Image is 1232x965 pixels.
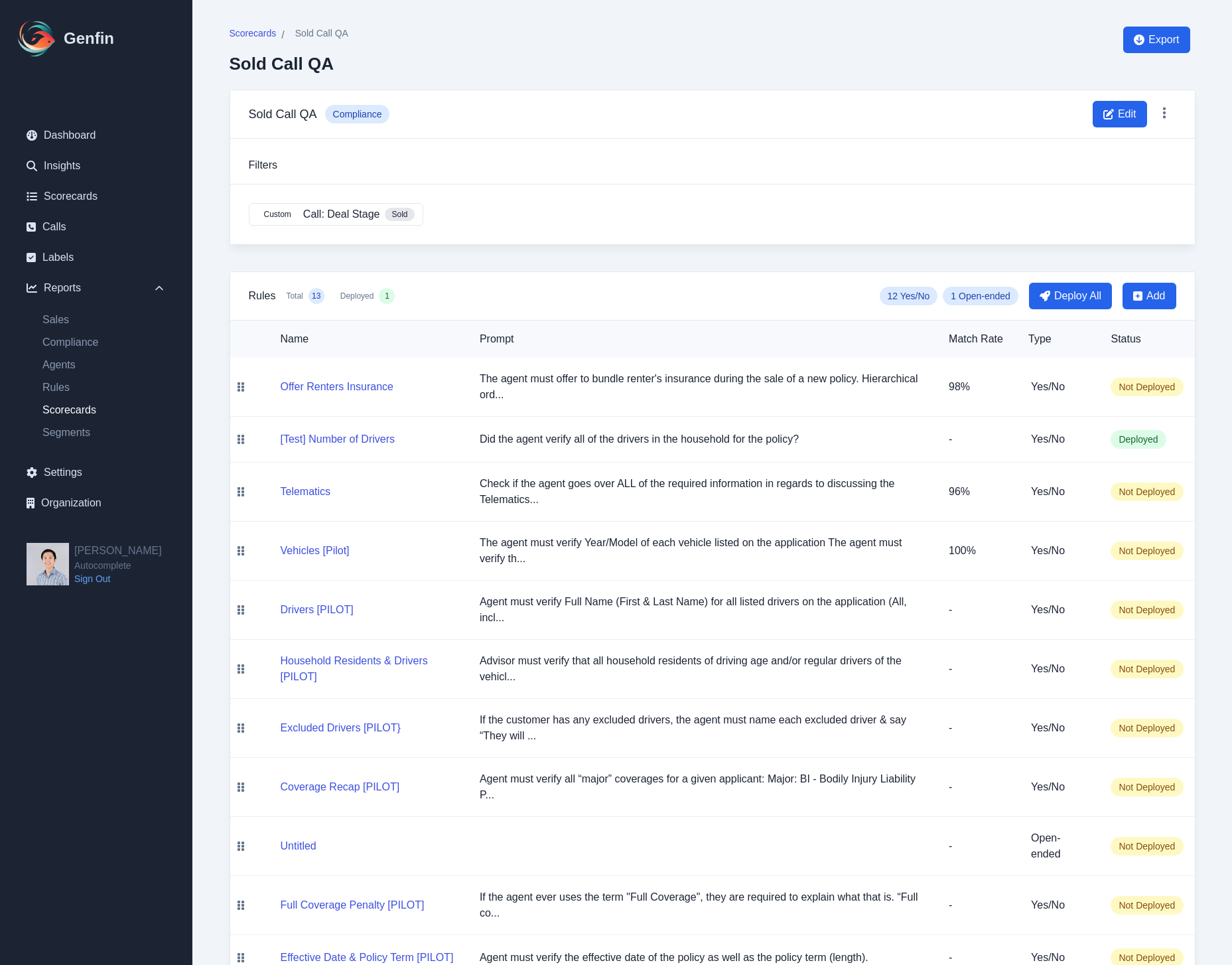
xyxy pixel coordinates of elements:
[1111,778,1184,796] span: Not Deployed
[949,838,1007,854] p: -
[1031,431,1089,447] h5: Yes/No
[312,291,320,301] span: 13
[1054,288,1101,304] span: Deploy All
[1031,602,1089,618] h5: Yes/No
[27,543,69,585] img: Jeffrey Pang
[230,54,348,74] h2: Sold Call QA
[74,559,162,572] span: Autocomplete
[281,899,425,911] a: Full Coverage Penalty [PILOT]
[74,572,162,585] a: Sign Out
[949,897,1007,913] p: -
[281,779,400,795] button: Coverage Recap [PILOT]
[1100,321,1194,358] th: Status
[32,402,176,418] a: Scorecards
[249,105,317,123] h3: Sold Call QA
[281,431,395,447] button: [Test] Number of Drivers
[1111,719,1184,737] span: Not Deployed
[281,653,458,685] button: Household Residents & Drivers [PILOT]
[480,535,927,567] p: The agent must verify Year/Model of each vehicle listed on the application The agent must verify ...
[1031,897,1089,913] h5: Yes/No
[16,490,176,516] a: Organization
[1031,830,1089,862] h5: Open-ended
[880,287,938,305] span: 12 Yes/No
[1093,101,1147,127] button: Edit
[1146,288,1165,304] span: Add
[949,779,1007,795] p: -
[1111,482,1184,501] span: Not Deployed
[480,653,927,685] p: Advisor must verify that all household residents of driving age and/or regular drivers of the veh...
[949,484,1007,500] p: 96%
[295,27,348,40] span: Sold Call QA
[281,486,331,497] a: Telematics
[943,287,1018,305] span: 1 Open-ended
[1123,27,1190,53] button: Export
[1031,484,1089,500] h5: Yes/No
[281,671,458,682] a: Household Residents & Drivers [PILOT]
[1031,379,1089,395] h5: Yes/No
[480,431,927,447] p: Did the agent verify all of the drivers in the household for the policy?
[480,476,927,508] p: Check if the agent goes over ALL of the required information in regards to discussing the Telemat...
[281,720,401,736] button: Excluded Drivers [PILOT}
[64,28,114,49] h1: Genfin
[16,214,176,240] a: Calls
[249,157,1176,173] h3: Filters
[281,545,350,556] a: Vehicles [Pilot]
[281,897,425,913] button: Full Coverage Penalty [PILOT]
[281,543,350,559] button: Vehicles [Pilot]
[16,153,176,179] a: Insights
[1123,283,1176,309] button: Add
[1111,896,1184,915] span: Not Deployed
[281,379,393,395] button: Offer Renters Insurance
[480,712,927,744] p: If the customer has any excluded drivers, the agent must name each excluded driver & say “They wi...
[949,431,1007,447] p: -
[32,425,176,441] a: Segments
[1031,543,1089,559] h5: Yes/No
[340,291,374,301] span: Deployed
[1111,660,1184,678] span: Not Deployed
[281,602,354,618] button: Drivers [PILOT]
[230,27,277,40] span: Scorecards
[1031,720,1089,736] h5: Yes/No
[16,122,176,149] a: Dashboard
[281,781,400,792] a: Coverage Recap [PILOT]
[16,183,176,210] a: Scorecards
[938,321,1018,358] th: Match Rate
[286,291,303,301] span: Total
[385,208,414,221] span: Sold
[949,379,1007,395] p: 98%
[251,321,469,358] th: Name
[1031,661,1089,677] h5: Yes/No
[949,602,1007,618] p: -
[281,722,401,733] a: Excluded Drivers [PILOT}
[1029,283,1112,309] button: Deploy All
[1111,378,1184,396] span: Not Deployed
[1031,779,1089,795] h5: Yes/No
[16,275,176,301] div: Reports
[230,27,277,43] a: Scorecards
[303,206,380,222] span: Call: Deal Stage
[1148,32,1179,48] span: Export
[325,105,390,123] span: Compliance
[281,381,393,392] a: Offer Renters Insurance
[1111,542,1184,560] span: Not Deployed
[480,889,927,921] p: If the agent ever uses the term "Full Coverage", they are required to explain what that is. “Full...
[32,334,176,350] a: Compliance
[16,244,176,271] a: Labels
[281,433,395,445] a: [Test] Number of Drivers
[480,771,927,803] p: Agent must verify all “major” coverages for a given applicant: Major: BI - Bodily Injury Liabilit...
[281,604,354,615] a: Drivers [PILOT]
[32,312,176,328] a: Sales
[281,952,454,963] a: Effective Date & Policy Term [PILOT]
[281,838,316,854] button: Untitled
[1111,837,1184,855] span: Not Deployed
[16,17,58,60] img: Logo
[281,484,331,500] button: Telematics
[385,291,389,301] span: 1
[281,840,316,852] a: Untitled
[1111,430,1166,449] span: Deployed
[281,27,284,43] span: /
[480,371,927,403] p: The agent must offer to bundle renter's insurance during the sale of a new policy. Hierarchical o...
[1118,106,1136,122] span: Edit
[249,288,276,304] h3: Rules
